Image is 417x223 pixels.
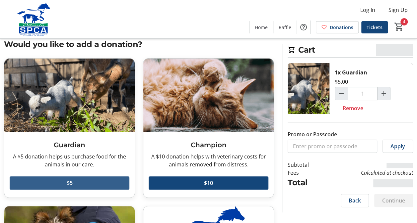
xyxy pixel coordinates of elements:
[297,21,310,34] button: Help
[383,5,413,15] button: Sign Up
[335,68,367,76] div: 1x Guardian
[355,5,381,15] button: Log In
[341,194,369,207] button: Back
[4,38,274,50] h2: Would you like to add a donation?
[4,3,63,36] img: Alberta SPCA's Logo
[349,197,361,204] span: Back
[388,6,408,14] span: Sign Up
[288,140,377,153] input: Enter promo or passcode
[343,104,363,112] span: Remove
[288,169,324,177] td: Fees
[273,21,297,33] a: Raffle
[255,24,268,31] span: Home
[335,87,348,100] button: Decrement by one
[390,142,405,150] span: Apply
[149,176,268,190] button: $10
[279,24,291,31] span: Raffle
[316,21,359,33] a: Donations
[204,179,213,187] span: $10
[67,179,73,187] span: $5
[393,21,405,33] button: Cart
[330,24,353,31] span: Donations
[376,44,413,56] span: CA$55.00
[335,78,348,86] div: $5.00
[10,140,129,150] h3: Guardian
[10,176,129,190] button: $5
[367,24,382,31] span: Tickets
[361,21,388,33] a: Tickets
[4,59,135,132] img: Guardian
[335,102,371,115] button: Remove
[324,169,413,177] td: Calculated at checkout
[348,87,378,100] input: Guardian Quantity
[382,140,413,153] button: Apply
[249,21,273,33] a: Home
[288,161,324,169] td: Subtotal
[10,153,129,168] div: A $5 donation helps us purchase food for the animals in our care.
[149,153,268,168] div: A $10 donation helps with veterinary costs for animals removed from distress.
[143,59,274,132] img: Champion
[378,87,390,100] button: Increment by one
[288,177,324,189] td: Total
[360,6,375,14] span: Log In
[149,140,268,150] h3: Champion
[288,44,413,58] h2: Cart
[288,63,329,120] img: Guardian
[288,130,337,138] label: Promo or Passcode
